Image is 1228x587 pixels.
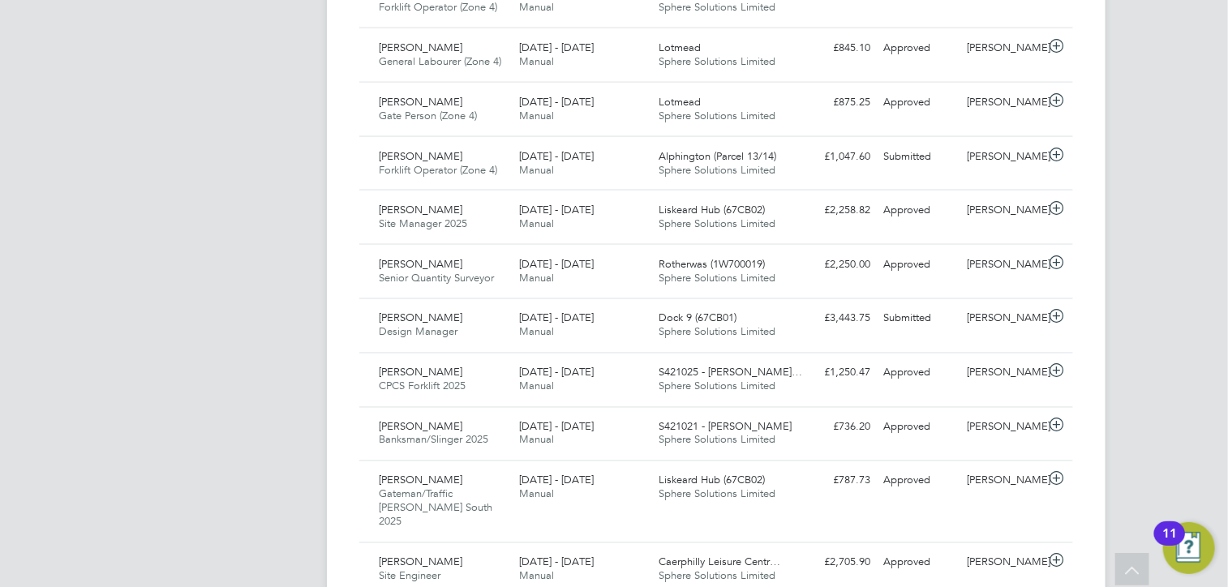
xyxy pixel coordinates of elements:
span: Manual [519,271,554,285]
span: Manual [519,54,554,68]
span: Alphington (Parcel 13/14) [659,149,777,163]
div: £736.20 [792,414,877,441]
span: [DATE] - [DATE] [519,473,594,487]
span: CPCS Forklift 2025 [379,379,466,393]
span: Liskeard Hub (67CB02) [659,203,766,216]
span: [PERSON_NAME] [379,473,462,487]
span: Manual [519,216,554,230]
div: [PERSON_NAME] [961,35,1046,62]
span: [DATE] - [DATE] [519,41,594,54]
div: Approved [877,360,961,387]
span: [DATE] - [DATE] [519,311,594,325]
span: Sphere Solutions Limited [659,433,776,447]
span: [PERSON_NAME] [379,149,462,163]
span: Lotmead [659,41,702,54]
span: Manual [519,433,554,447]
span: [PERSON_NAME] [379,366,462,379]
div: £1,047.60 [792,144,877,170]
span: Manual [519,325,554,339]
div: Approved [877,89,961,116]
div: [PERSON_NAME] [961,144,1046,170]
span: Manual [519,487,554,501]
span: [PERSON_NAME] [379,41,462,54]
span: Manual [519,569,554,583]
span: [PERSON_NAME] [379,420,462,434]
div: £845.10 [792,35,877,62]
span: Site Engineer [379,569,440,583]
div: £787.73 [792,468,877,495]
span: Senior Quantity Surveyor [379,271,494,285]
div: Approved [877,197,961,224]
span: [PERSON_NAME] [379,555,462,569]
span: General Labourer (Zone 4) [379,54,501,68]
span: Forklift Operator (Zone 4) [379,163,497,177]
div: £2,250.00 [792,251,877,278]
div: [PERSON_NAME] [961,550,1046,576]
div: [PERSON_NAME] [961,360,1046,387]
span: [DATE] - [DATE] [519,555,594,569]
div: Approved [877,550,961,576]
span: Sphere Solutions Limited [659,487,776,501]
div: £2,705.90 [792,550,877,576]
div: [PERSON_NAME] [961,251,1046,278]
div: [PERSON_NAME] [961,468,1046,495]
span: Site Manager 2025 [379,216,467,230]
span: Sphere Solutions Limited [659,163,776,177]
span: Liskeard Hub (67CB02) [659,473,766,487]
span: [PERSON_NAME] [379,257,462,271]
span: [PERSON_NAME] [379,203,462,216]
span: Manual [519,109,554,122]
div: £875.25 [792,89,877,116]
span: [DATE] - [DATE] [519,257,594,271]
span: S421025 - [PERSON_NAME]… [659,366,803,379]
div: £2,258.82 [792,197,877,224]
div: [PERSON_NAME] [961,89,1046,116]
span: [DATE] - [DATE] [519,149,594,163]
span: [PERSON_NAME] [379,95,462,109]
span: Sphere Solutions Limited [659,271,776,285]
div: Approved [877,468,961,495]
div: [PERSON_NAME] [961,414,1046,441]
span: Design Manager [379,325,457,339]
div: Submitted [877,144,961,170]
span: Gate Person (Zone 4) [379,109,477,122]
div: [PERSON_NAME] [961,306,1046,332]
span: [PERSON_NAME] [379,311,462,325]
span: Dock 9 (67CB01) [659,311,737,325]
div: £1,250.47 [792,360,877,387]
button: Open Resource Center, 11 new notifications [1163,522,1215,574]
span: Manual [519,163,554,177]
span: [DATE] - [DATE] [519,420,594,434]
div: 11 [1162,533,1177,555]
span: Sphere Solutions Limited [659,379,776,393]
span: Caerphilly Leisure Centr… [659,555,781,569]
span: Sphere Solutions Limited [659,216,776,230]
span: Sphere Solutions Limited [659,109,776,122]
span: S421021 - [PERSON_NAME] [659,420,792,434]
span: Gateman/Traffic [PERSON_NAME] South 2025 [379,487,492,529]
div: Approved [877,251,961,278]
div: Submitted [877,306,961,332]
div: Approved [877,35,961,62]
span: Sphere Solutions Limited [659,569,776,583]
span: Manual [519,379,554,393]
span: Sphere Solutions Limited [659,54,776,68]
span: Lotmead [659,95,702,109]
div: [PERSON_NAME] [961,197,1046,224]
span: [DATE] - [DATE] [519,366,594,379]
div: Approved [877,414,961,441]
span: Banksman/Slinger 2025 [379,433,488,447]
div: £3,443.75 [792,306,877,332]
span: [DATE] - [DATE] [519,95,594,109]
span: [DATE] - [DATE] [519,203,594,216]
span: Sphere Solutions Limited [659,325,776,339]
span: Rotherwas (1W700019) [659,257,766,271]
